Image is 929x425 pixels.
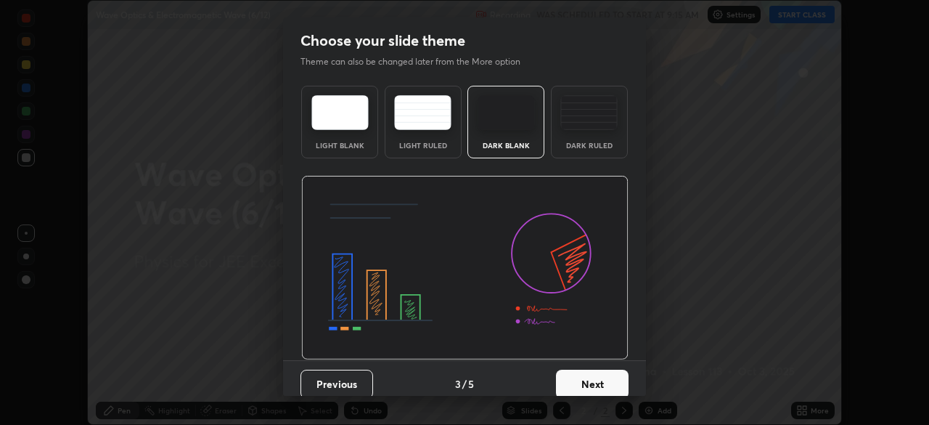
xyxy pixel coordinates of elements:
img: darkTheme.f0cc69e5.svg [478,95,535,130]
p: Theme can also be changed later from the More option [300,55,536,68]
h2: Choose your slide theme [300,31,465,50]
img: lightTheme.e5ed3b09.svg [311,95,369,130]
h4: 3 [455,376,461,392]
button: Next [556,370,629,399]
div: Light Blank [311,142,369,149]
h4: / [462,376,467,392]
div: Dark Ruled [560,142,618,149]
h4: 5 [468,376,474,392]
div: Light Ruled [394,142,452,149]
div: Dark Blank [477,142,535,149]
img: darkThemeBanner.d06ce4a2.svg [301,176,629,360]
img: lightRuledTheme.5fabf969.svg [394,95,451,130]
img: darkRuledTheme.de295e13.svg [560,95,618,130]
button: Previous [300,370,373,399]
